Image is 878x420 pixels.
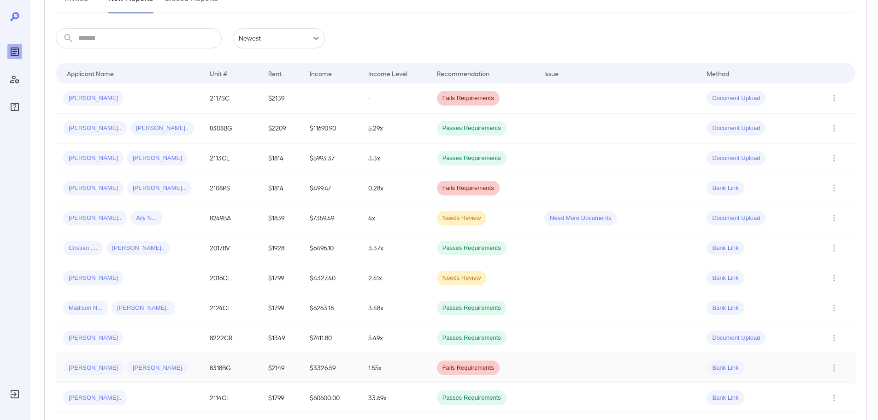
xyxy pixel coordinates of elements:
span: [PERSON_NAME] [63,94,124,103]
td: 0.28x [361,173,430,203]
div: Newest [233,28,325,48]
span: Passes Requirements [437,124,507,133]
span: [PERSON_NAME] [63,364,124,373]
td: 2124CL [202,293,261,323]
td: 2114CL [202,383,261,413]
span: Passes Requirements [437,334,507,343]
button: Row Actions [827,331,842,345]
span: Document Upload [707,334,766,343]
td: 2117SC [202,83,261,113]
span: [PERSON_NAME] [63,334,124,343]
div: Log Out [7,387,22,402]
span: [PERSON_NAME] [63,184,124,193]
td: $4327.40 [302,263,361,293]
td: $499.47 [302,173,361,203]
span: Cristian .... [63,244,103,253]
td: $1839 [261,203,302,233]
button: Row Actions [827,151,842,166]
td: 3.37x [361,233,430,263]
td: $2149 [261,353,302,383]
td: 8318BG [202,353,261,383]
span: Needs Review [437,274,487,283]
td: $3326.59 [302,353,361,383]
div: Reports [7,44,22,59]
span: Passes Requirements [437,304,507,313]
td: $1799 [261,383,302,413]
td: $2139 [261,83,302,113]
td: - [361,83,430,113]
span: [PERSON_NAME].. [130,124,194,133]
button: Row Actions [827,241,842,255]
td: $6263.18 [302,293,361,323]
div: Issue [544,68,559,79]
td: 2.41x [361,263,430,293]
td: 2017BV [202,233,261,263]
span: Document Upload [707,124,766,133]
span: [PERSON_NAME].. [112,304,175,313]
span: Aily N... [130,214,162,223]
span: [PERSON_NAME].. [127,184,191,193]
td: 2016CL [202,263,261,293]
button: Row Actions [827,271,842,285]
button: Row Actions [827,361,842,375]
span: [PERSON_NAME].. [63,394,127,402]
td: 8222CR [202,323,261,353]
td: $1799 [261,293,302,323]
span: Bank Link [707,244,744,253]
td: 8308BG [202,113,261,143]
span: Bank Link [707,274,744,283]
span: Bank Link [707,364,744,373]
td: $7411.80 [302,323,361,353]
td: $1928 [261,233,302,263]
div: FAQ [7,100,22,114]
span: [PERSON_NAME].. [106,244,170,253]
span: Fails Requirements [437,184,500,193]
span: [PERSON_NAME] [63,154,124,163]
button: Row Actions [827,181,842,195]
span: Passes Requirements [437,154,507,163]
span: Fails Requirements [437,94,500,103]
td: $1814 [261,173,302,203]
button: Row Actions [827,91,842,106]
button: Row Actions [827,301,842,315]
td: $6496.10 [302,233,361,263]
span: Bank Link [707,394,744,402]
td: $2209 [261,113,302,143]
span: Passes Requirements [437,244,507,253]
span: Fails Requirements [437,364,500,373]
span: [PERSON_NAME] [127,364,188,373]
div: Unit # [210,68,227,79]
span: Document Upload [707,214,766,223]
td: 3.48x [361,293,430,323]
td: 1.55x [361,353,430,383]
td: 2113CL [202,143,261,173]
td: 33.69x [361,383,430,413]
span: Bank Link [707,184,744,193]
div: Income [310,68,332,79]
span: [PERSON_NAME].. [63,214,127,223]
td: $1349 [261,323,302,353]
span: [PERSON_NAME].. [63,124,127,133]
td: 2108PS [202,173,261,203]
span: Passes Requirements [437,394,507,402]
td: $7359.49 [302,203,361,233]
td: 3.3x [361,143,430,173]
span: Needs Review [437,214,487,223]
div: Method [707,68,729,79]
td: $5993.37 [302,143,361,173]
div: Recommendation [437,68,489,79]
span: Document Upload [707,154,766,163]
td: 8249BA [202,203,261,233]
div: Manage Users [7,72,22,87]
span: [PERSON_NAME] [63,274,124,283]
span: [PERSON_NAME] [127,154,188,163]
div: Applicant Name [67,68,114,79]
div: Rent [268,68,283,79]
button: Row Actions [827,211,842,225]
td: 4x [361,203,430,233]
span: Bank Link [707,304,744,313]
td: $1814 [261,143,302,173]
td: $11690.90 [302,113,361,143]
span: Madison N... [63,304,108,313]
td: 5.29x [361,113,430,143]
